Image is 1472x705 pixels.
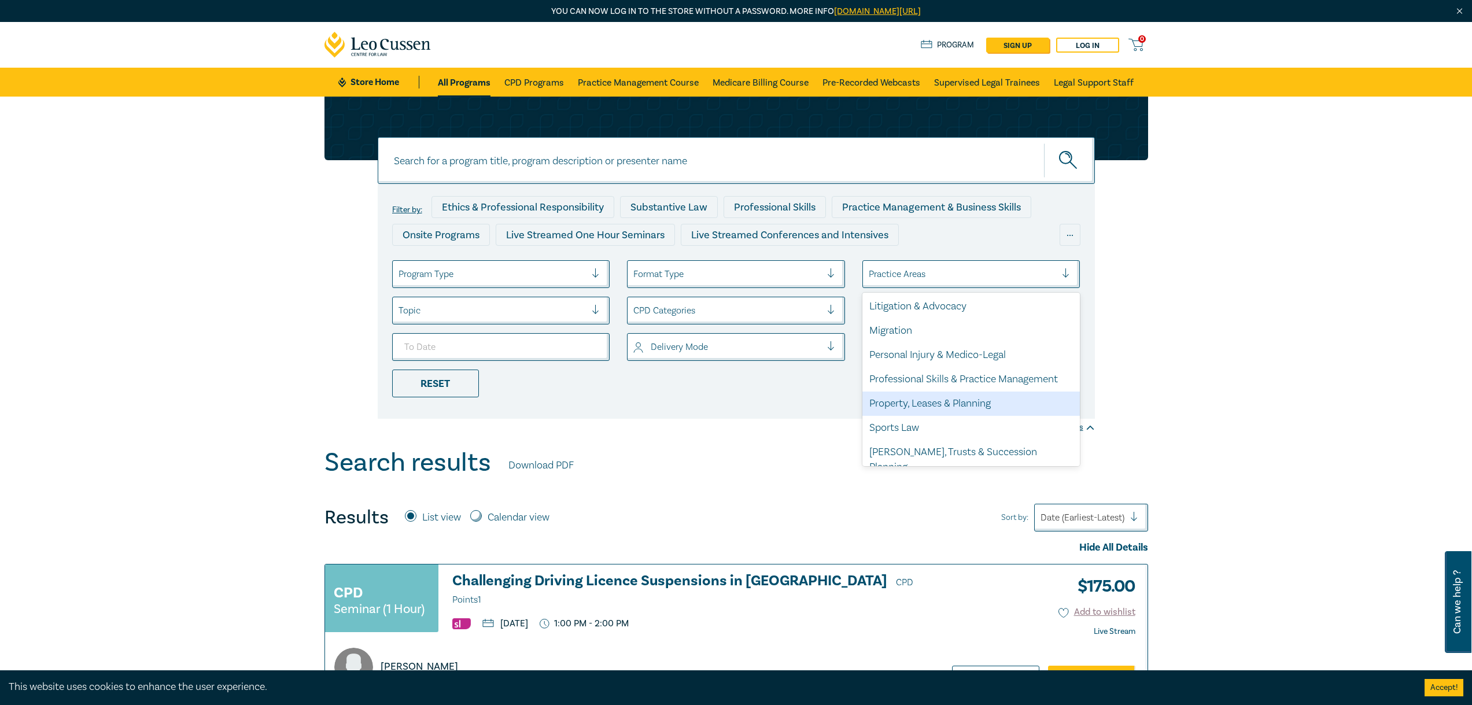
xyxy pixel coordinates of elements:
[1041,511,1043,524] input: Sort by
[1060,224,1080,246] div: ...
[422,510,461,525] label: List view
[452,618,471,629] img: Substantive Law
[822,68,920,97] a: Pre-Recorded Webcasts
[862,343,1080,367] div: Personal Injury & Medico-Legal
[578,68,699,97] a: Practice Management Course
[1056,38,1119,53] a: Log in
[724,196,826,218] div: Professional Skills
[862,367,1080,392] div: Professional Skills & Practice Management
[399,304,401,317] input: select
[952,666,1039,688] a: Learn more
[986,38,1049,53] a: sign up
[1069,573,1135,600] h3: $ 175.00
[431,196,614,218] div: Ethics & Professional Responsibility
[334,648,373,686] img: A8UdDugLQf5CAAAAJXRFWHRkYXRlOmNyZWF0ZQAyMDIxLTA5LTMwVDA5OjEwOjA0KzAwOjAwJDk1UAAAACV0RVh0ZGF0ZTptb...
[334,582,363,603] h3: CPD
[392,333,610,361] input: To Date
[862,392,1080,416] div: Property, Leases & Planning
[832,196,1031,218] div: Practice Management & Business Skills
[633,341,636,353] input: select
[324,448,491,478] h1: Search results
[338,76,419,88] a: Store Home
[496,224,675,246] div: Live Streamed One Hour Seminars
[452,573,928,608] h3: Challenging Driving Licence Suspensions in [GEOGRAPHIC_DATA]
[1094,626,1135,637] strong: Live Stream
[862,319,1080,343] div: Migration
[392,370,479,397] div: Reset
[1455,6,1464,16] img: Close
[869,268,871,280] input: select
[934,68,1040,97] a: Supervised Legal Trainees
[1138,35,1146,43] span: 0
[324,506,389,529] h4: Results
[504,68,564,97] a: CPD Programs
[834,6,921,17] a: [DOMAIN_NAME][URL]
[399,268,401,280] input: select
[1452,558,1463,646] span: Can we help ?
[1054,68,1134,97] a: Legal Support Staff
[581,252,714,274] div: Pre-Recorded Webcasts
[620,196,718,218] div: Substantive Law
[720,252,847,274] div: 10 CPD Point Packages
[334,603,425,615] small: Seminar (1 Hour)
[482,619,528,628] p: [DATE]
[452,573,928,608] a: Challenging Driving Licence Suspensions in [GEOGRAPHIC_DATA] CPD Points1
[1058,606,1135,619] button: Add to wishlist
[324,5,1148,18] p: You can now log in to the store without a password. More info
[378,137,1095,184] input: Search for a program title, program description or presenter name
[9,680,1407,695] div: This website uses cookies to enhance the user experience.
[681,224,899,246] div: Live Streamed Conferences and Intensives
[633,304,636,317] input: select
[862,416,1080,440] div: Sports Law
[713,68,809,97] a: Medicare Billing Course
[508,458,574,473] a: Download PDF
[488,510,549,525] label: Calendar view
[921,39,975,51] a: Program
[381,659,458,674] p: [PERSON_NAME]
[324,540,1148,555] div: Hide All Details
[1425,679,1463,696] button: Accept cookies
[862,440,1080,479] div: [PERSON_NAME], Trusts & Succession Planning
[438,68,490,97] a: All Programs
[862,294,1080,319] div: Litigation & Advocacy
[1048,666,1135,688] a: Add to Cart
[1001,511,1028,524] span: Sort by:
[853,252,959,274] div: National Programs
[633,268,636,280] input: select
[392,205,422,215] label: Filter by:
[392,224,490,246] div: Onsite Programs
[392,252,575,274] div: Live Streamed Practical Workshops
[540,618,629,629] p: 1:00 PM - 2:00 PM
